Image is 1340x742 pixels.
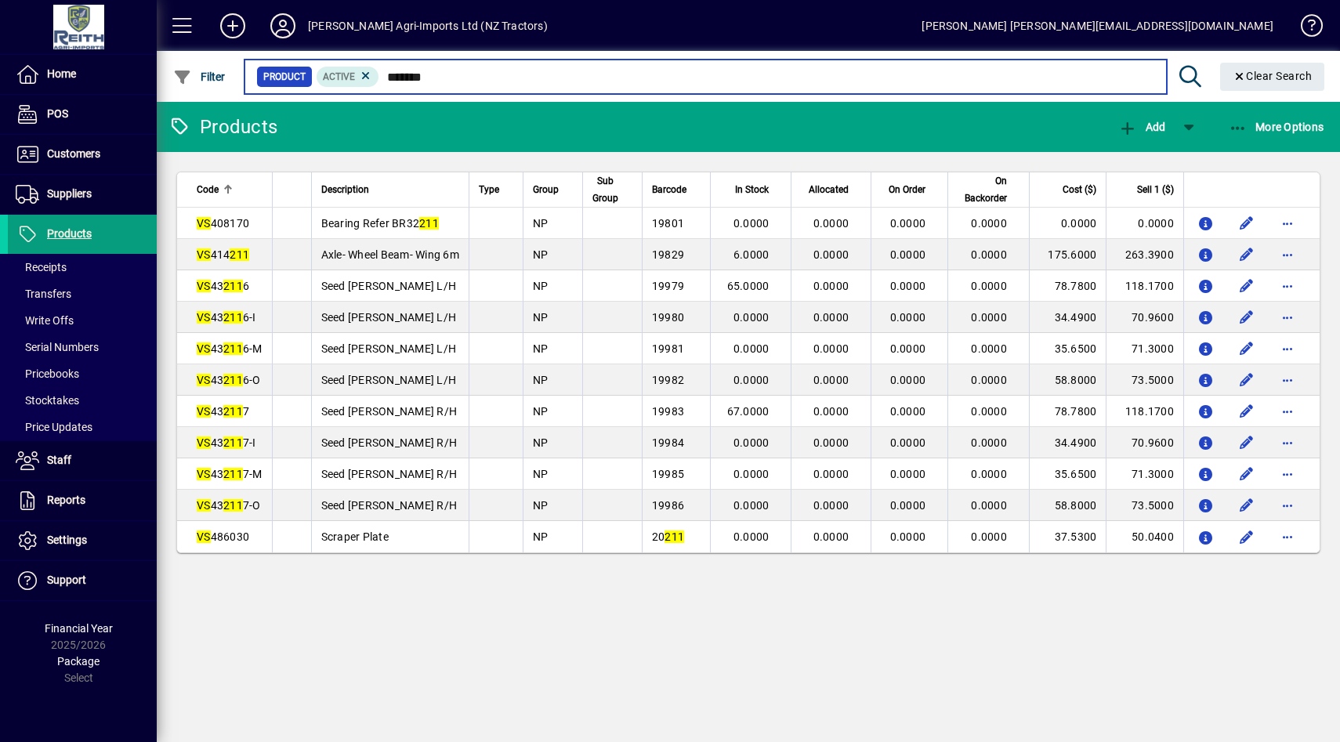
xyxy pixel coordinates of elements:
span: Products [47,227,92,240]
span: Description [321,181,369,198]
em: 211 [223,280,243,292]
a: Staff [8,441,157,480]
a: Price Updates [8,414,157,440]
div: On Backorder [958,172,1021,207]
span: 43 7-O [197,499,261,512]
span: 0.0000 [733,468,770,480]
a: Customers [8,135,157,174]
button: Filter [169,63,230,91]
em: VS [197,311,211,324]
button: More options [1275,461,1300,487]
mat-chip: Activation Status: Active [317,67,379,87]
em: 211 [223,405,243,418]
span: 6.0000 [733,248,770,261]
button: Edit [1234,430,1259,455]
span: 0.0000 [971,248,1007,261]
em: VS [197,342,211,355]
span: On Order [889,181,925,198]
td: 118.1700 [1106,270,1183,302]
em: 211 [223,499,243,512]
a: POS [8,95,157,134]
span: 19979 [652,280,684,292]
a: Receipts [8,254,157,281]
span: Transfers [16,288,71,300]
button: More options [1275,493,1300,518]
div: Sub Group [592,172,632,207]
button: More options [1275,524,1300,549]
span: NP [533,499,549,512]
td: 34.4900 [1029,302,1106,333]
span: 0.0000 [813,217,849,230]
em: VS [197,436,211,449]
span: Financial Year [45,622,113,635]
span: 0.0000 [813,405,849,418]
span: Bearing Refer BR32 [321,217,439,230]
span: 0.0000 [813,311,849,324]
span: 414 [197,248,249,261]
span: 0.0000 [733,342,770,355]
span: 19986 [652,499,684,512]
span: NP [533,405,549,418]
span: 19984 [652,436,684,449]
button: Edit [1234,305,1259,330]
em: 211 [665,530,684,543]
span: Suppliers [47,187,92,200]
div: On Order [881,181,940,198]
td: 78.7800 [1029,396,1106,427]
span: Support [47,574,86,586]
span: Barcode [652,181,686,198]
button: More options [1275,399,1300,424]
button: Edit [1234,367,1259,393]
span: Seed [PERSON_NAME] L/H [321,311,457,324]
td: 175.6000 [1029,239,1106,270]
span: Axle- Wheel Beam- Wing 6m [321,248,459,261]
span: 0.0000 [971,468,1007,480]
a: Write Offs [8,307,157,334]
span: 0.0000 [890,405,926,418]
td: 70.9600 [1106,427,1183,458]
span: Scraper Plate [321,530,389,543]
span: 0.0000 [890,217,926,230]
td: 58.8000 [1029,490,1106,521]
a: Settings [8,521,157,560]
span: NP [533,311,549,324]
span: 19983 [652,405,684,418]
span: 43 7-M [197,468,263,480]
button: Profile [258,12,308,40]
td: 73.5000 [1106,364,1183,396]
em: VS [197,405,211,418]
span: Code [197,181,219,198]
span: Staff [47,454,71,466]
div: Type [479,181,513,198]
span: In Stock [735,181,769,198]
td: 50.0400 [1106,521,1183,552]
span: 0.0000 [733,374,770,386]
td: 37.5300 [1029,521,1106,552]
a: Knowledge Base [1289,3,1320,54]
span: 408170 [197,217,249,230]
em: VS [197,248,211,261]
span: 65.0000 [727,280,770,292]
span: 0.0000 [971,217,1007,230]
span: 0.0000 [813,468,849,480]
div: In Stock [720,181,784,198]
button: More options [1275,273,1300,299]
em: VS [197,374,211,386]
span: 19801 [652,217,684,230]
span: Customers [47,147,100,160]
button: Clear [1220,63,1325,91]
span: 0.0000 [890,374,926,386]
span: 0.0000 [890,530,926,543]
button: Edit [1234,211,1259,236]
span: 0.0000 [971,436,1007,449]
button: Add [208,12,258,40]
span: 0.0000 [813,499,849,512]
span: 0.0000 [813,248,849,261]
span: 19982 [652,374,684,386]
em: VS [197,530,211,543]
span: Seed [PERSON_NAME] R/H [321,405,458,418]
td: 0.0000 [1106,208,1183,239]
span: 43 6-M [197,342,263,355]
em: VS [197,468,211,480]
td: 118.1700 [1106,396,1183,427]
